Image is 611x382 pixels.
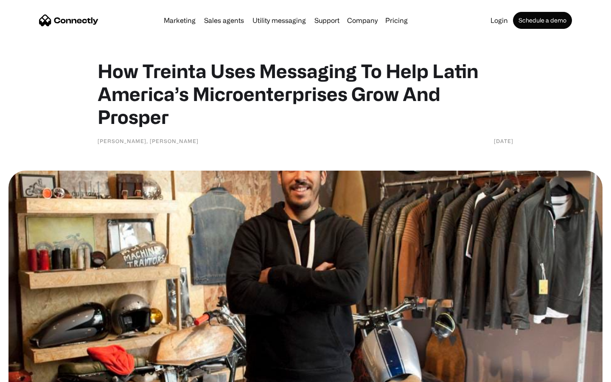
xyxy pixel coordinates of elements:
a: Login [487,17,511,24]
a: Schedule a demo [513,12,572,29]
div: Company [347,14,378,26]
div: [DATE] [494,137,513,145]
h1: How Treinta Uses Messaging To Help Latin America’s Microenterprises Grow And Prosper [98,59,513,128]
aside: Language selected: English [8,367,51,379]
ul: Language list [17,367,51,379]
div: [PERSON_NAME], [PERSON_NAME] [98,137,199,145]
a: Support [311,17,343,24]
a: Sales agents [201,17,247,24]
a: Marketing [160,17,199,24]
a: Pricing [382,17,411,24]
a: Utility messaging [249,17,309,24]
